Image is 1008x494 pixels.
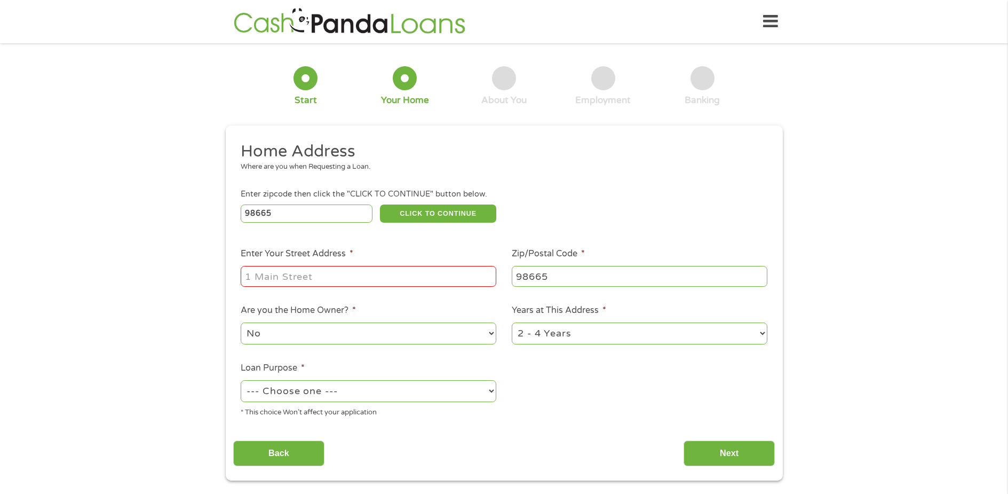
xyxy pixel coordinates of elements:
label: Zip/Postal Code [512,248,585,260]
div: Banking [685,95,720,106]
button: CLICK TO CONTINUE [380,205,496,223]
div: Start [295,95,317,106]
input: Back [233,441,324,467]
div: Where are you when Requesting a Loan. [241,162,759,172]
div: Enter zipcode then click the "CLICK TO CONTINUE" button below. [241,189,767,200]
label: Years at This Address [512,305,606,316]
div: About You [481,95,527,106]
div: Employment [575,95,631,106]
label: Loan Purpose [241,363,305,374]
img: GetLoanNow Logo [231,6,469,37]
h2: Home Address [241,141,759,162]
label: Enter Your Street Address [241,248,353,260]
input: Enter Zipcode (e.g 01510) [241,205,372,223]
div: Your Home [381,95,429,106]
input: 1 Main Street [241,266,496,286]
label: Are you the Home Owner? [241,305,356,316]
div: * This choice Won’t affect your application [241,404,496,418]
input: Next [684,441,775,467]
